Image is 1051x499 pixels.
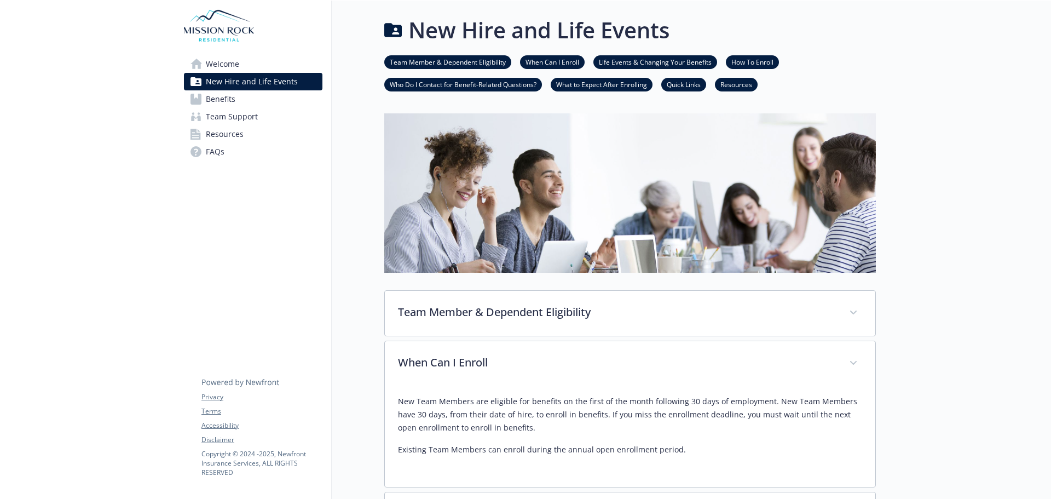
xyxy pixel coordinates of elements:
a: Life Events & Changing Your Benefits [593,56,717,67]
span: New Hire and Life Events [206,73,298,90]
span: Team Support [206,108,258,125]
img: new hire page banner [384,113,876,273]
a: Resources [715,79,758,89]
a: Quick Links [661,79,706,89]
p: When Can I Enroll [398,354,836,371]
p: Team Member & Dependent Eligibility [398,304,836,320]
p: Copyright © 2024 - 2025 , Newfront Insurance Services, ALL RIGHTS RESERVED [201,449,322,477]
a: Accessibility [201,421,322,431]
div: Team Member & Dependent Eligibility [385,291,875,336]
a: What to Expect After Enrolling [551,79,652,89]
p: New Team Members are eligible for benefits on the first of the month following 30 days of employm... [398,395,862,434]
a: FAQs [184,143,322,160]
a: Welcome [184,55,322,73]
a: Disclaimer [201,435,322,445]
a: Team Support [184,108,322,125]
a: Privacy [201,392,322,402]
a: Who Do I Contact for Benefit-Related Questions? [384,79,542,89]
a: When Can I Enroll [520,56,585,67]
span: FAQs [206,143,224,160]
span: Benefits [206,90,235,108]
a: Terms [201,406,322,416]
a: Team Member & Dependent Eligibility [384,56,511,67]
div: When Can I Enroll [385,386,875,487]
p: Existing Team Members can enroll during the annual open enrollment period. [398,443,862,456]
a: New Hire and Life Events [184,73,322,90]
h1: New Hire and Life Events [408,14,669,47]
div: When Can I Enroll [385,341,875,386]
span: Resources [206,125,244,143]
a: Resources [184,125,322,143]
a: How To Enroll [726,56,779,67]
a: Benefits [184,90,322,108]
span: Welcome [206,55,239,73]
